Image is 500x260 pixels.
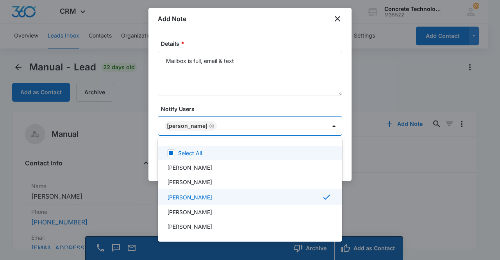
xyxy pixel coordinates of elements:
[167,178,212,186] p: [PERSON_NAME]
[167,163,212,172] p: [PERSON_NAME]
[167,208,212,216] p: [PERSON_NAME]
[178,149,202,157] p: Select All
[167,193,212,201] p: [PERSON_NAME]
[167,222,212,231] p: [PERSON_NAME]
